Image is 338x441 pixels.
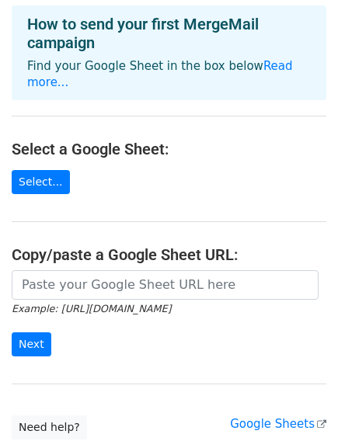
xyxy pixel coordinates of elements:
input: Next [12,332,51,356]
iframe: Chat Widget [260,366,338,441]
p: Find your Google Sheet in the box below [27,58,311,91]
h4: Copy/paste a Google Sheet URL: [12,245,326,264]
h4: Select a Google Sheet: [12,140,326,158]
a: Need help? [12,415,87,439]
small: Example: [URL][DOMAIN_NAME] [12,303,171,314]
h4: How to send your first MergeMail campaign [27,15,311,52]
a: Read more... [27,59,293,89]
div: চ্যাট উইজেট [260,366,338,441]
input: Paste your Google Sheet URL here [12,270,319,300]
a: Google Sheets [230,417,326,431]
a: Select... [12,170,70,194]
